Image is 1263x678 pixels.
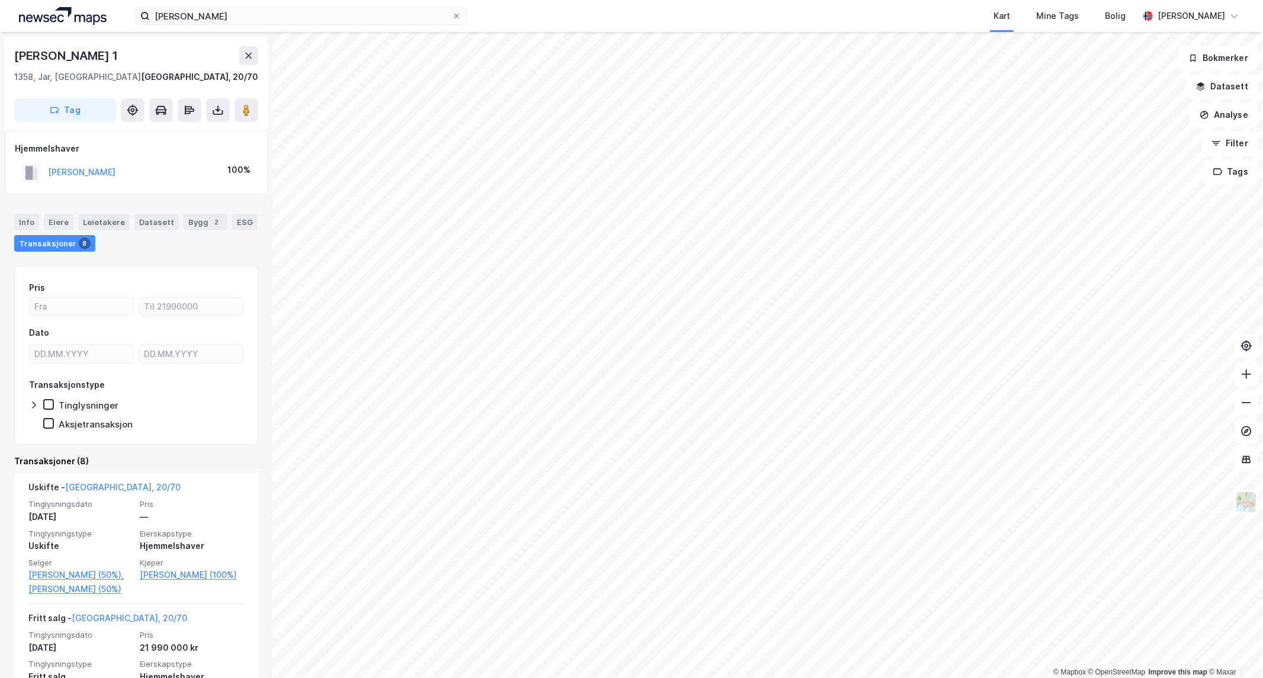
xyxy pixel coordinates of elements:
a: Improve this map [1149,668,1207,676]
div: 8 [79,237,91,249]
div: — [140,510,244,524]
button: Datasett [1186,75,1258,98]
input: Søk på adresse, matrikkel, gårdeiere, leietakere eller personer [150,7,452,25]
a: [PERSON_NAME] (100%) [140,568,244,582]
input: DD.MM.YYYY [139,345,243,363]
div: 21 990 000 kr [140,641,244,655]
div: Transaksjoner [14,235,95,252]
button: Bokmerker [1178,46,1258,70]
a: OpenStreetMap [1088,668,1146,676]
div: 1358, Jar, [GEOGRAPHIC_DATA] [14,70,141,84]
input: DD.MM.YYYY [30,345,133,363]
div: Info [14,214,39,230]
img: logo.a4113a55bc3d86da70a041830d287a7e.svg [19,7,107,25]
button: Tags [1203,160,1258,184]
span: Pris [140,499,244,509]
div: Uskifte - [28,480,181,499]
div: Hjemmelshaver [15,142,258,156]
a: [GEOGRAPHIC_DATA], 20/70 [72,613,187,623]
span: Tinglysningstype [28,659,133,669]
div: Mine Tags [1036,9,1079,23]
div: Transaksjoner (8) [14,454,258,468]
a: [PERSON_NAME] (50%), [28,568,133,582]
div: Pris [29,281,45,295]
div: Kontrollprogram for chat [1204,621,1263,678]
div: Hjemmelshaver [140,539,244,553]
div: Transaksjonstype [29,378,105,392]
div: Tinglysninger [59,400,118,411]
div: Leietakere [78,214,130,230]
iframe: Chat Widget [1204,621,1263,678]
span: Pris [140,630,244,640]
a: [GEOGRAPHIC_DATA], 20/70 [65,482,181,492]
div: Datasett [134,214,179,230]
span: Tinglysningstype [28,529,133,539]
div: ESG [232,214,258,230]
div: [PERSON_NAME] [1158,9,1225,23]
button: Filter [1201,131,1258,155]
div: Uskifte [28,539,133,553]
div: Aksjetransaksjon [59,419,133,430]
span: Eierskapstype [140,659,244,669]
span: Selger [28,558,133,568]
div: Bygg [184,214,227,230]
button: Tag [14,98,116,122]
div: [DATE] [28,510,133,524]
div: [GEOGRAPHIC_DATA], 20/70 [141,70,258,84]
div: Eiere [44,214,73,230]
a: [PERSON_NAME] (50%) [28,582,133,596]
div: Bolig [1105,9,1126,23]
div: 2 [211,216,223,228]
span: Tinglysningsdato [28,499,133,509]
div: Fritt salg - [28,611,187,630]
div: Dato [29,326,49,340]
span: Kjøper [140,558,244,568]
img: Z [1235,491,1258,513]
div: 100% [227,163,250,177]
span: Tinglysningsdato [28,630,133,640]
div: [DATE] [28,641,133,655]
input: Fra [30,298,133,316]
input: Til 21990000 [139,298,243,316]
button: Analyse [1190,103,1258,127]
div: [PERSON_NAME] 1 [14,46,120,65]
a: Mapbox [1053,668,1086,676]
div: Kart [994,9,1010,23]
span: Eierskapstype [140,529,244,539]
